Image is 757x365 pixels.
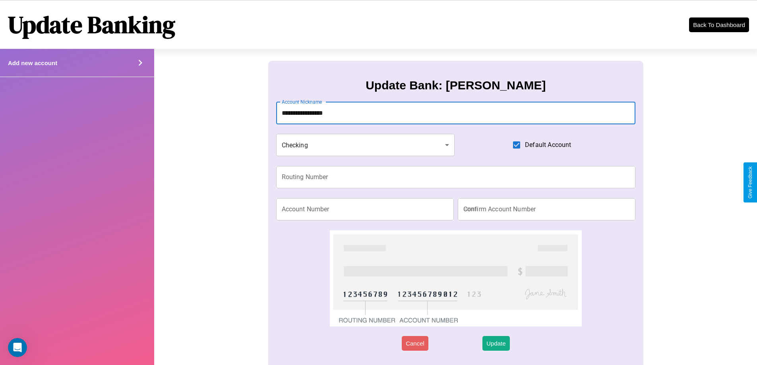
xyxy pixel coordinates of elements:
h3: Update Bank: [PERSON_NAME] [366,79,546,92]
iframe: Intercom live chat [8,338,27,357]
div: Give Feedback [747,166,753,199]
label: Account Nickname [282,98,322,105]
button: Update [482,336,509,351]
h4: Add new account [8,60,57,66]
img: check [330,230,581,326]
h1: Update Banking [8,8,175,41]
button: Back To Dashboard [689,17,749,32]
div: Checking [276,134,455,156]
button: Cancel [402,336,428,351]
span: Default Account [525,140,571,150]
